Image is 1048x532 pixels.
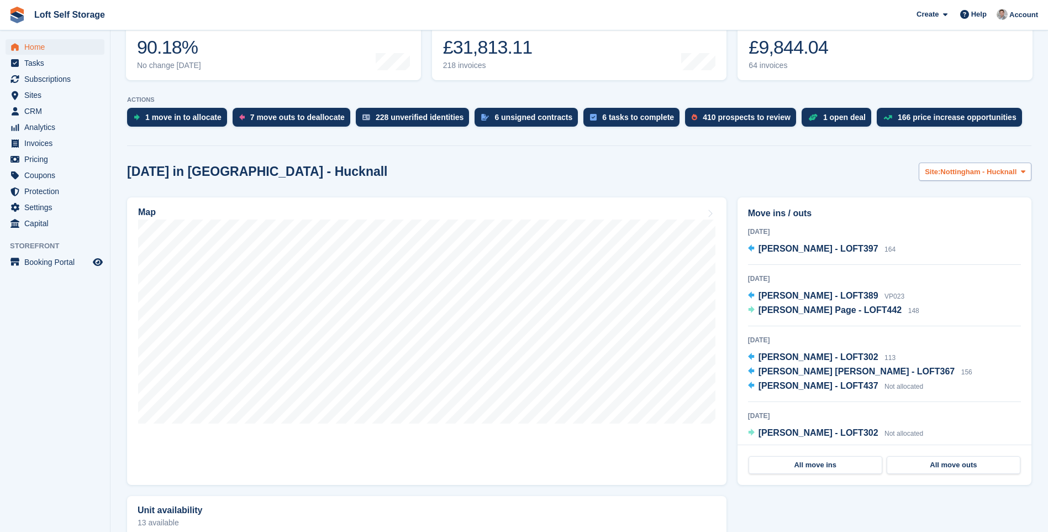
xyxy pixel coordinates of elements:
[748,289,904,304] a: [PERSON_NAME] - LOFT389 VP023
[127,197,726,485] a: Map
[748,304,919,318] a: [PERSON_NAME] Page - LOFT442 148
[250,113,345,122] div: 7 move outs to deallocate
[24,87,91,103] span: Sites
[759,367,955,376] span: [PERSON_NAME] [PERSON_NAME] - LOFT367
[759,244,878,253] span: [PERSON_NAME] - LOFT397
[126,10,421,80] a: Occupancy 90.18% No change [DATE]
[748,426,923,441] a: [PERSON_NAME] - LOFT302 Not allocated
[808,113,818,121] img: deal-1b604bf984904fb50ccaf53a9ad4b4a5d6e5aea283cecdc64d6e3604feb123c2.svg
[685,108,802,132] a: 410 prospects to review
[6,87,104,103] a: menu
[877,108,1028,132] a: 166 price increase opportunities
[24,184,91,199] span: Protection
[883,115,892,120] img: price_increase_opportunities-93ffe204e8149a01c8c9dc8f82e8f89637d9d84a8eef4429ea346261dce0b2c0.svg
[925,166,940,178] span: Site:
[6,55,104,71] a: menu
[759,305,902,315] span: [PERSON_NAME] Page - LOFT442
[137,61,201,70] div: No change [DATE]
[6,168,104,183] a: menu
[884,383,923,390] span: Not allocated
[759,428,878,437] span: [PERSON_NAME] - LOFT302
[6,71,104,87] a: menu
[134,114,140,121] img: move_ins_to_allocate_icon-fdf77a2bb77ea45bf5b3d319d69a93e2d87916cf1d5bf7949dd705db3b84f3ca.svg
[24,119,91,135] span: Analytics
[24,152,91,167] span: Pricing
[884,430,923,437] span: Not allocated
[127,108,233,132] a: 1 move in to allocate
[748,411,1021,421] div: [DATE]
[749,456,882,474] a: All move ins
[748,274,1021,284] div: [DATE]
[703,113,791,122] div: 410 prospects to review
[494,113,572,122] div: 6 unsigned contracts
[6,184,104,199] a: menu
[919,163,1031,181] button: Site: Nottingham - Hucknall
[749,36,828,59] div: £9,844.04
[898,113,1017,122] div: 166 price increase opportunities
[908,307,919,315] span: 148
[6,39,104,55] a: menu
[127,96,1031,103] p: ACTIONS
[749,61,828,70] div: 64 invoices
[6,135,104,151] a: menu
[443,36,533,59] div: £31,813.11
[6,216,104,231] a: menu
[590,114,597,121] img: task-75834270c22a3079a89374b754ae025e5fb1db73e45f91037f5363f120a921f8.svg
[239,114,245,121] img: move_outs_to_deallocate_icon-f764333ba52eb49d3ac5e1228854f67142a1ed5810a6f6cc68b1a99e826820c5.svg
[30,6,109,24] a: Loft Self Storage
[91,255,104,269] a: Preview store
[748,227,1021,237] div: [DATE]
[138,505,202,515] h2: Unit availability
[362,114,370,121] img: verify_identity-adf6edd0f0f0b5bbfe63781bf79b02c33cf7c696d77639b501bdc392416b5a36.svg
[1009,9,1038,20] span: Account
[759,352,878,362] span: [PERSON_NAME] - LOFT302
[9,7,25,23] img: stora-icon-8386f47178a22dfd0bd8f6a31ec36ba5ce8667c1dd55bd0f319d3a0aa187defe.svg
[961,368,972,376] span: 156
[748,379,923,394] a: [PERSON_NAME] - LOFT437 Not allocated
[884,293,904,300] span: VP023
[138,207,156,217] h2: Map
[24,216,91,231] span: Capital
[940,166,1017,178] span: Nottingham - Hucknall
[24,71,91,87] span: Subscriptions
[759,381,878,390] span: [PERSON_NAME] - LOFT437
[884,354,896,362] span: 113
[432,10,727,80] a: Month-to-date sales £31,813.11 218 invoices
[24,254,91,270] span: Booking Portal
[233,108,356,132] a: 7 move outs to deallocate
[127,164,388,179] h2: [DATE] in [GEOGRAPHIC_DATA] - Hucknall
[24,103,91,119] span: CRM
[24,39,91,55] span: Home
[971,9,987,20] span: Help
[376,113,464,122] div: 228 unverified identities
[884,246,896,253] span: 164
[137,36,201,59] div: 90.18%
[692,114,697,121] img: prospect-51fa495bee0391a8d652442698ab0144808aea92771e9ea1ae160a38d050c398.svg
[443,61,533,70] div: 218 invoices
[24,55,91,71] span: Tasks
[602,113,674,122] div: 6 tasks to complete
[583,108,685,132] a: 6 tasks to complete
[802,108,877,132] a: 1 open deal
[475,108,583,132] a: 6 unsigned contracts
[138,519,716,526] p: 13 available
[748,335,1021,345] div: [DATE]
[823,113,866,122] div: 1 open deal
[738,10,1033,80] a: Awaiting payment £9,844.04 64 invoices
[24,200,91,215] span: Settings
[997,9,1008,20] img: Nik Williams
[145,113,222,122] div: 1 move in to allocate
[10,241,110,252] span: Storefront
[6,152,104,167] a: menu
[887,456,1020,474] a: All move outs
[748,365,972,379] a: [PERSON_NAME] [PERSON_NAME] - LOFT367 156
[6,103,104,119] a: menu
[748,207,1021,220] h2: Move ins / outs
[6,254,104,270] a: menu
[24,168,91,183] span: Coupons
[481,114,489,121] img: contract_signature_icon-13c848040528278c33f63329250d36e43548de30e8caae1d1a13099fd9432cc5.svg
[748,242,896,257] a: [PERSON_NAME] - LOFT397 164
[748,351,896,365] a: [PERSON_NAME] - LOFT302 113
[24,135,91,151] span: Invoices
[6,119,104,135] a: menu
